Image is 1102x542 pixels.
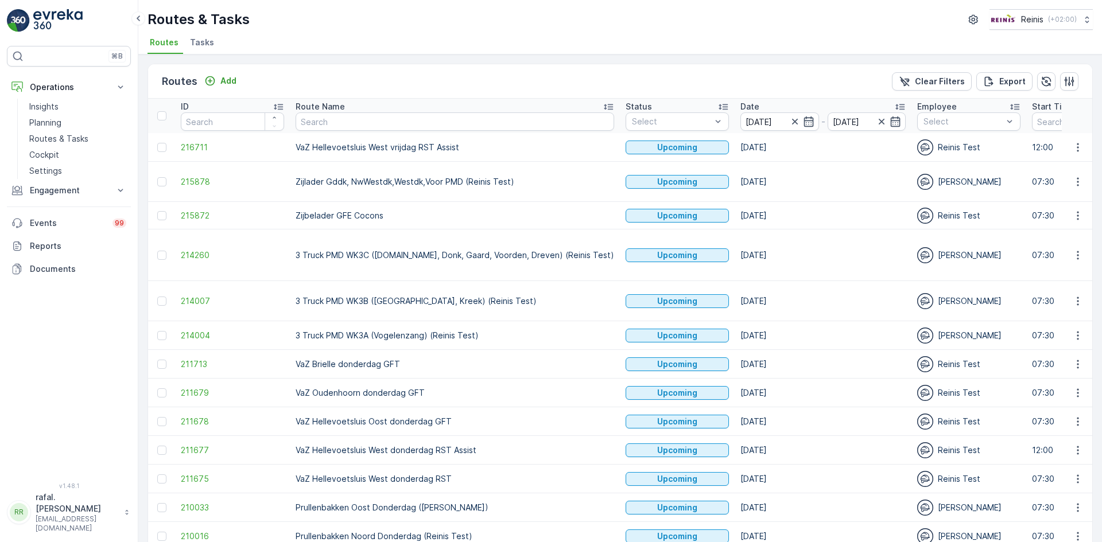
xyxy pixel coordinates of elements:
p: Date [740,101,759,112]
div: [PERSON_NAME] [917,500,1020,516]
td: Zijlader Gddk, NwWestdk,Westdk,Voor PMD (Reinis Test) [290,162,620,202]
p: Upcoming [657,330,697,341]
button: Operations [7,76,131,99]
img: logo_light-DOdMpM7g.png [33,9,83,32]
p: Upcoming [657,531,697,542]
button: Upcoming [626,209,729,223]
a: 214007 [181,295,284,307]
button: Upcoming [626,501,729,514]
p: ID [181,101,189,112]
p: Add [220,75,236,87]
a: 211678 [181,416,284,427]
div: Toggle Row Selected [157,211,166,220]
p: Routes & Tasks [148,10,250,29]
td: [DATE] [735,229,911,281]
td: Prullenbakken Oost Donderdag ([PERSON_NAME]) [290,493,620,522]
td: 3 Truck PMD WK3C ([DOMAIN_NAME], Donk, Gaard, Voorden, Dreven) (Reinis Test) [290,229,620,281]
span: 214260 [181,249,284,261]
td: [DATE] [735,350,911,379]
button: Add [200,74,241,88]
p: Upcoming [657,176,697,188]
td: [DATE] [735,465,911,493]
p: Cockpit [29,149,59,161]
button: Upcoming [626,443,729,457]
td: [DATE] [735,493,911,522]
a: 215872 [181,210,284,221]
div: RR [10,503,28,521]
div: Reinis Test [917,442,1020,458]
button: Upcoming [626,175,729,189]
div: Toggle Row Selected [157,177,166,186]
img: svg%3e [917,356,933,372]
a: 216711 [181,142,284,153]
a: 215878 [181,176,284,188]
span: v 1.48.1 [7,482,131,489]
div: Toggle Row Selected [157,388,166,397]
a: Events99 [7,212,131,235]
a: 211675 [181,473,284,485]
a: Planning [25,115,131,131]
span: 211679 [181,387,284,399]
div: Reinis Test [917,385,1020,401]
p: Route Name [296,101,345,112]
div: Reinis Test [917,471,1020,487]
img: svg%3e [917,139,933,155]
img: logo [7,9,30,32]
div: Toggle Row Selected [157,446,166,455]
p: Upcoming [657,416,697,427]
td: [DATE] [735,281,911,321]
a: Settings [25,163,131,179]
button: Export [976,72,1033,91]
button: Reinis(+02:00) [990,9,1093,30]
td: VaZ Hellevoetsluis Oost donderdag GFT [290,407,620,436]
td: [DATE] [735,133,911,162]
input: Search [296,112,614,131]
p: Insights [29,101,59,112]
p: Upcoming [657,210,697,221]
a: 211677 [181,444,284,456]
div: [PERSON_NAME] [917,327,1020,344]
div: Toggle Row Selected [157,417,166,426]
img: svg%3e [917,327,933,344]
p: ⌘B [111,52,123,61]
div: Toggle Row Selected [157,532,166,541]
a: Reports [7,235,131,258]
td: [DATE] [735,379,911,407]
td: [DATE] [735,202,911,229]
p: Start Time [1032,101,1074,112]
div: Toggle Row Selected [157,503,166,512]
div: Reinis Test [917,414,1020,430]
td: [DATE] [735,162,911,202]
p: [EMAIL_ADDRESS][DOMAIN_NAME] [36,514,118,533]
p: Status [626,101,652,112]
td: VaZ Brielle donderdag GFT [290,350,620,379]
a: 214004 [181,330,284,341]
td: VaZ Hellevoetsluis West donderdag RST [290,465,620,493]
div: Toggle Row Selected [157,331,166,340]
p: Upcoming [657,358,697,370]
button: RRrafal.[PERSON_NAME][EMAIL_ADDRESS][DOMAIN_NAME] [7,492,131,533]
a: Insights [25,99,131,115]
p: Upcoming [657,473,697,485]
a: Documents [7,258,131,280]
p: Routes [162,73,197,89]
input: dd/mm/yyyy [828,112,906,131]
div: Toggle Row Selected [157,143,166,152]
button: Upcoming [626,141,729,154]
span: Routes [150,37,179,48]
td: VaZ Hellevoetsluis West donderdag RST Assist [290,436,620,465]
button: Upcoming [626,294,729,308]
div: Reinis Test [917,356,1020,372]
p: Reinis [1021,14,1043,25]
div: Toggle Row Selected [157,251,166,260]
div: Toggle Row Selected [157,474,166,483]
p: Upcoming [657,387,697,399]
p: Select [923,116,1003,127]
input: Search [181,112,284,131]
a: 210033 [181,502,284,513]
img: svg%3e [917,293,933,309]
a: Cockpit [25,147,131,163]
